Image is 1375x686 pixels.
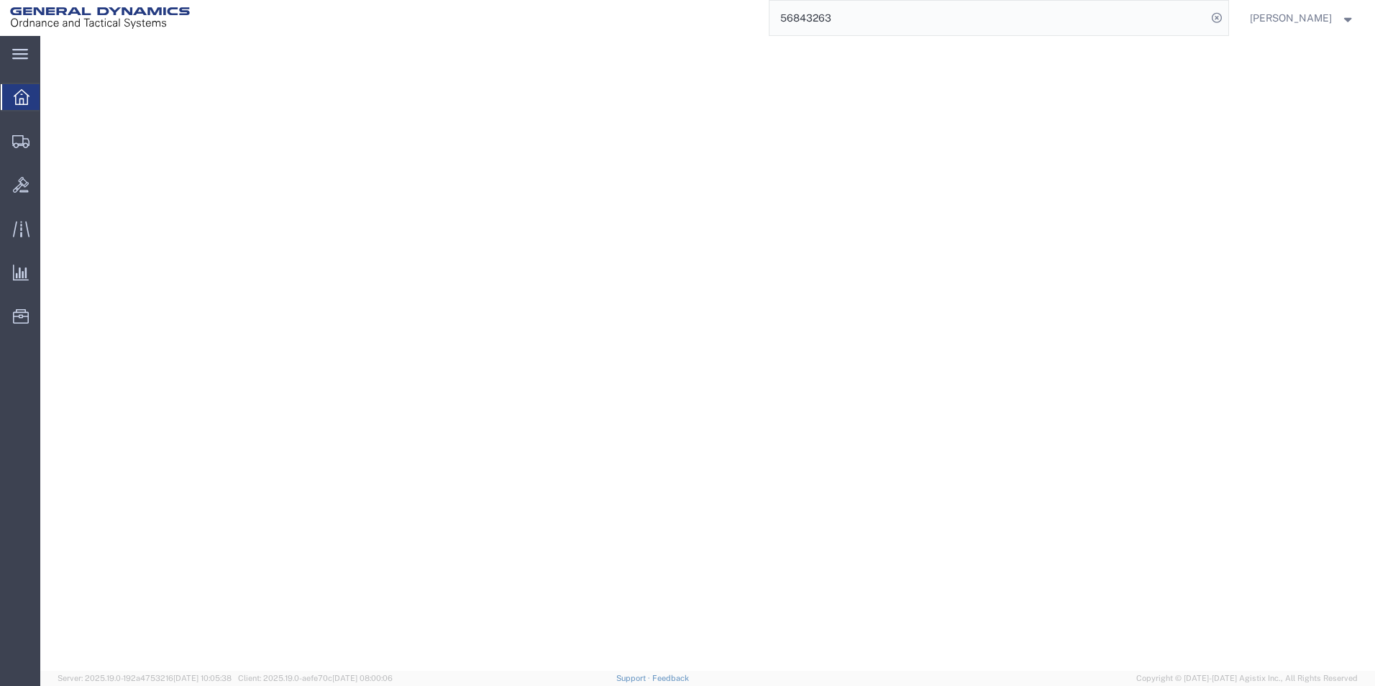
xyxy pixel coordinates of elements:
span: Server: 2025.19.0-192a4753216 [58,674,232,682]
img: logo [10,7,190,29]
span: Nicole Byrnes [1250,10,1332,26]
button: [PERSON_NAME] [1249,9,1356,27]
a: Feedback [652,674,689,682]
span: Client: 2025.19.0-aefe70c [238,674,393,682]
iframe: FS Legacy Container [40,36,1375,671]
span: [DATE] 08:00:06 [332,674,393,682]
span: [DATE] 10:05:38 [173,674,232,682]
a: Support [616,674,652,682]
input: Search for shipment number, reference number [769,1,1207,35]
span: Copyright © [DATE]-[DATE] Agistix Inc., All Rights Reserved [1136,672,1358,685]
